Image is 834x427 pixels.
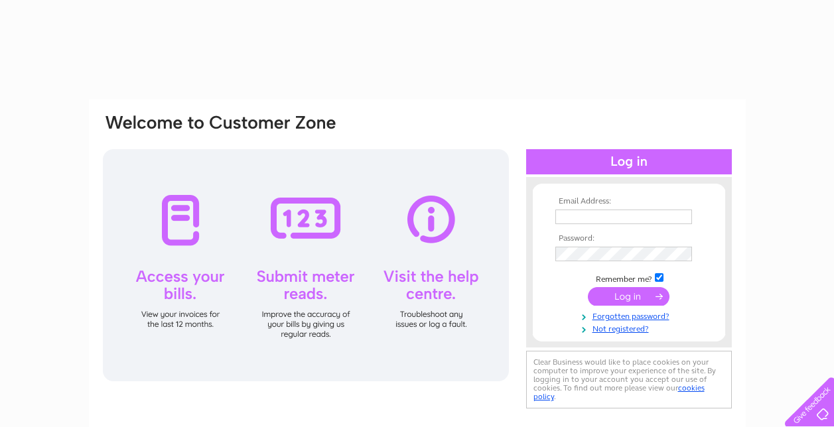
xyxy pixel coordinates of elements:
td: Remember me? [552,271,706,284]
a: Not registered? [555,322,706,334]
th: Password: [552,234,706,243]
div: Clear Business would like to place cookies on your computer to improve your experience of the sit... [526,351,732,408]
input: Submit [588,287,669,306]
th: Email Address: [552,197,706,206]
a: Forgotten password? [555,309,706,322]
a: cookies policy [533,383,705,401]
